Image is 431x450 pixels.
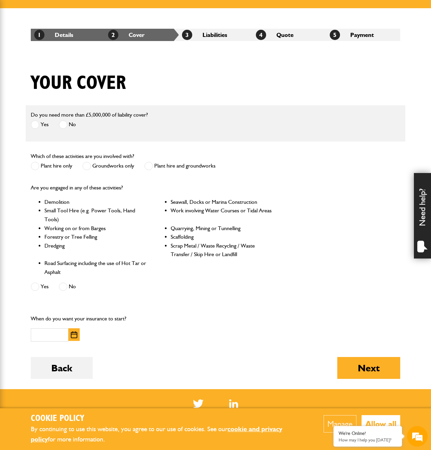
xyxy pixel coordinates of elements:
li: Liabilities [179,29,252,41]
li: Quarrying, Mining or Tunnelling [171,224,274,233]
div: We're Online! [339,431,397,436]
li: Forestry or Tree Felling [44,233,148,241]
label: Which of these activities are you involved with? [31,154,134,159]
div: Minimize live chat window [112,3,129,20]
span: 3 [182,30,192,40]
li: Dredging [44,241,148,259]
span: 4 [256,30,266,40]
li: Working on or from Barges [44,224,148,233]
a: LinkedIn [229,399,238,408]
p: Are you engaged in any of these activities? [31,183,274,192]
img: Linked In [229,399,238,408]
li: Seawall, Docks or Marina Construction [171,198,274,207]
button: Allow all [362,415,400,433]
label: Do you need more than £5,000,000 of liability cover? [31,112,148,118]
li: Payment [326,29,400,41]
li: Demolition [44,198,148,207]
label: No [59,282,76,291]
h1: Your cover [31,72,126,95]
span: 5 [330,30,340,40]
button: Back [31,357,93,379]
input: Enter your phone number [9,104,125,119]
input: Enter your last name [9,63,125,78]
p: How may I help you today? [339,437,397,442]
li: Work involving Water Courses or Tidal Areas [171,206,274,224]
li: Road Surfacing including the use of Hot Tar or Asphalt [44,259,148,276]
li: Quote [252,29,326,41]
li: Scrap Metal / Waste Recycling / Waste Transfer / Skip Hire or Landfill [171,241,274,259]
label: Yes [31,120,49,129]
img: Choose date [71,331,77,338]
input: Enter your email address [9,83,125,98]
label: No [59,120,76,129]
em: Start Chat [93,211,124,220]
button: Manage [324,415,356,433]
label: Plant hire only [31,162,72,170]
h2: Cookie Policy [31,413,303,424]
label: Yes [31,282,49,291]
li: Cover [105,29,179,41]
span: 1 [34,30,44,40]
div: Need help? [414,173,431,259]
label: Plant hire and groundworks [144,162,215,170]
div: Chat with us now [36,38,115,47]
img: d_20077148190_company_1631870298795_20077148190 [12,38,29,48]
a: 1Details [34,31,73,38]
button: Next [337,357,400,379]
li: Scaffolding [171,233,274,241]
p: When do you want your insurance to start? [31,314,147,323]
li: Small Tool Hire (e.g. Power Tools, Hand Tools) [44,206,148,224]
span: 2 [108,30,118,40]
label: Groundworks only [82,162,134,170]
img: Twitter [193,399,204,408]
textarea: Type your message and hit 'Enter' [9,124,125,205]
p: By continuing to use this website, you agree to our use of cookies. See our for more information. [31,424,303,445]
